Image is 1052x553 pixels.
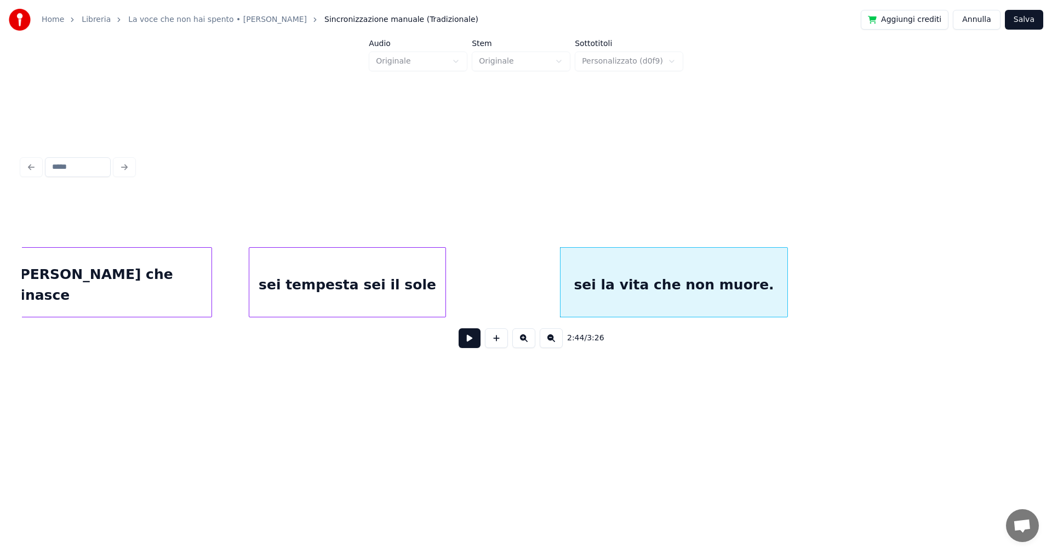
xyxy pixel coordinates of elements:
span: Sincronizzazione manuale (Tradizionale) [324,14,478,25]
div: / [567,333,593,344]
span: 2:44 [567,333,584,344]
button: Annulla [953,10,1000,30]
span: 3:26 [587,333,604,344]
a: Libreria [82,14,111,25]
button: Salva [1005,10,1043,30]
label: Stem [472,39,570,47]
label: Sottotitoli [575,39,683,47]
div: Aprire la chat [1006,509,1039,542]
button: Aggiungi crediti [861,10,948,30]
a: Home [42,14,64,25]
a: La voce che non hai spento • [PERSON_NAME] [128,14,307,25]
img: youka [9,9,31,31]
label: Audio [369,39,467,47]
nav: breadcrumb [42,14,478,25]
